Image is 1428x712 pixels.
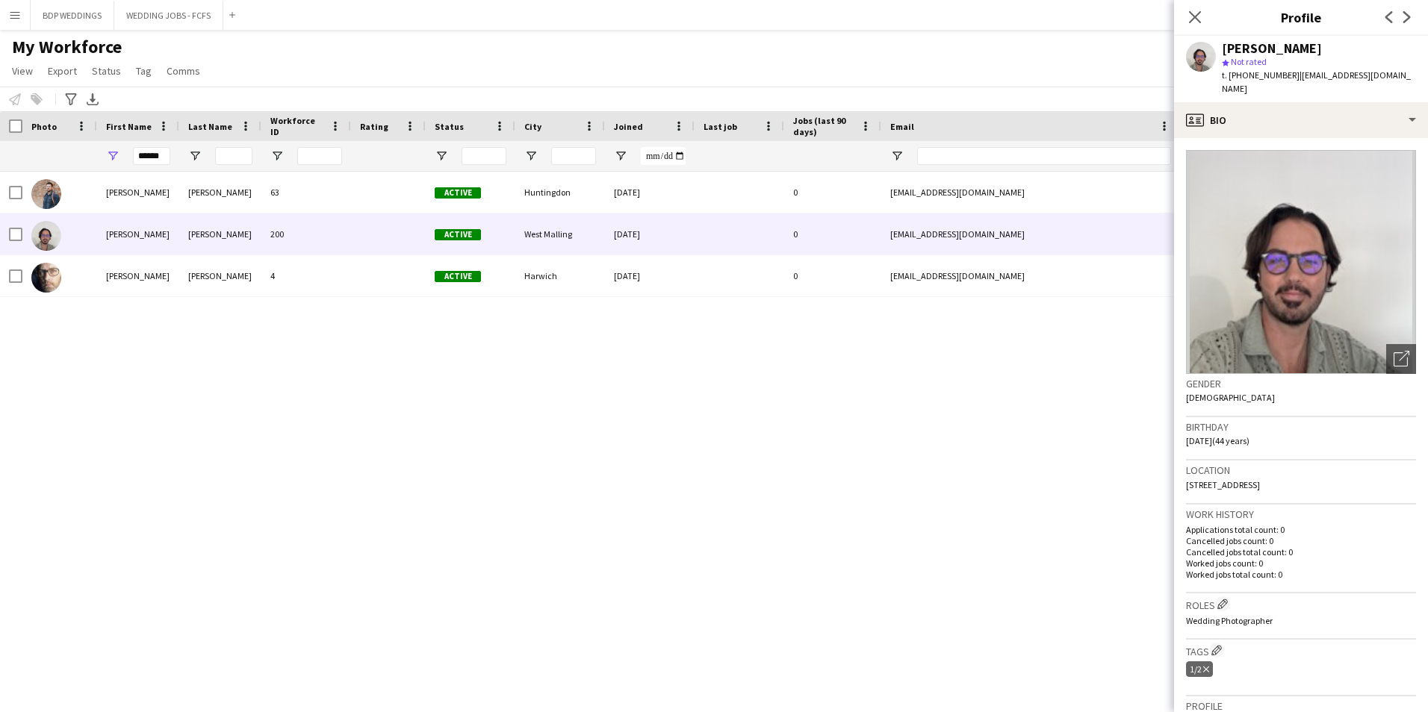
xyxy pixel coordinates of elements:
img: Marcus Howlett [31,263,61,293]
div: Open photos pop-in [1386,344,1416,374]
span: City [524,121,541,132]
span: First Name [106,121,152,132]
div: 4 [261,255,351,296]
span: Email [890,121,914,132]
span: View [12,64,33,78]
div: Huntingdon [515,172,605,213]
span: [DEMOGRAPHIC_DATA] [1186,392,1275,403]
img: Marcus Curry [31,221,61,251]
span: Joined [614,121,643,132]
p: Worked jobs total count: 0 [1186,569,1416,580]
span: | [EMAIL_ADDRESS][DOMAIN_NAME] [1222,69,1411,94]
span: Active [435,229,481,240]
div: 0 [784,213,881,254]
p: Cancelled jobs total count: 0 [1186,546,1416,558]
span: Not rated [1231,56,1267,67]
span: Jobs (last 90 days) [793,115,854,137]
div: [PERSON_NAME] [97,255,179,296]
div: 0 [784,255,881,296]
div: [EMAIL_ADDRESS][DOMAIN_NAME] [881,213,1180,254]
span: Active [435,271,481,282]
div: Harwich [515,255,605,296]
app-action-btn: Export XLSX [84,90,102,108]
input: City Filter Input [551,147,596,165]
div: [DATE] [605,172,695,213]
button: Open Filter Menu [435,149,448,163]
button: Open Filter Menu [270,149,284,163]
h3: Roles [1186,596,1416,612]
div: [DATE] [605,213,695,254]
p: Cancelled jobs count: 0 [1186,535,1416,546]
span: Last Name [188,121,232,132]
div: 63 [261,172,351,213]
button: BDP WEDDINGS [31,1,114,30]
div: 1/2 [1186,661,1213,677]
h3: Tags [1186,643,1416,658]
h3: Gender [1186,377,1416,390]
span: Last job [704,121,737,132]
span: Wedding Photographer [1186,615,1273,626]
img: Marcus Clarke [31,179,61,209]
span: Rating [360,121,388,132]
div: [EMAIL_ADDRESS][DOMAIN_NAME] [881,172,1180,213]
p: Worked jobs count: 0 [1186,558,1416,569]
button: Open Filter Menu [524,149,538,163]
p: Applications total count: 0 [1186,524,1416,535]
span: Comms [167,64,200,78]
input: First Name Filter Input [133,147,170,165]
span: Status [435,121,464,132]
div: [PERSON_NAME] [179,172,261,213]
div: 200 [261,213,351,254]
h3: Location [1186,463,1416,477]
button: Open Filter Menu [890,149,904,163]
span: [STREET_ADDRESS] [1186,479,1260,490]
a: Comms [161,61,206,81]
div: [PERSON_NAME] [97,213,179,254]
span: t. [PHONE_NUMBER] [1222,69,1300,81]
button: Open Filter Menu [106,149,119,163]
div: [DATE] [605,255,695,296]
input: Last Name Filter Input [215,147,252,165]
span: Status [92,64,121,78]
input: Status Filter Input [462,147,506,165]
input: Email Filter Input [917,147,1171,165]
input: Joined Filter Input [641,147,686,165]
img: Crew avatar or photo [1186,150,1416,374]
div: [PERSON_NAME] [179,213,261,254]
div: [PERSON_NAME] [179,255,261,296]
button: Open Filter Menu [614,149,627,163]
span: Active [435,187,481,199]
button: Open Filter Menu [188,149,202,163]
button: WEDDING JOBS - FCFS [114,1,223,30]
app-action-btn: Advanced filters [62,90,80,108]
a: Export [42,61,83,81]
div: [EMAIL_ADDRESS][DOMAIN_NAME] [881,255,1180,296]
a: View [6,61,39,81]
span: Workforce ID [270,115,324,137]
span: [DATE] (44 years) [1186,435,1249,446]
a: Tag [130,61,158,81]
div: [PERSON_NAME] [97,172,179,213]
input: Workforce ID Filter Input [297,147,342,165]
h3: Birthday [1186,420,1416,434]
h3: Work history [1186,508,1416,521]
a: Status [86,61,127,81]
span: Photo [31,121,57,132]
div: West Malling [515,213,605,254]
span: My Workforce [12,36,122,58]
div: Bio [1174,102,1428,138]
div: 0 [784,172,881,213]
span: Export [48,64,77,78]
span: Tag [136,64,152,78]
h3: Profile [1174,7,1428,27]
div: [PERSON_NAME] [1222,42,1322,55]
